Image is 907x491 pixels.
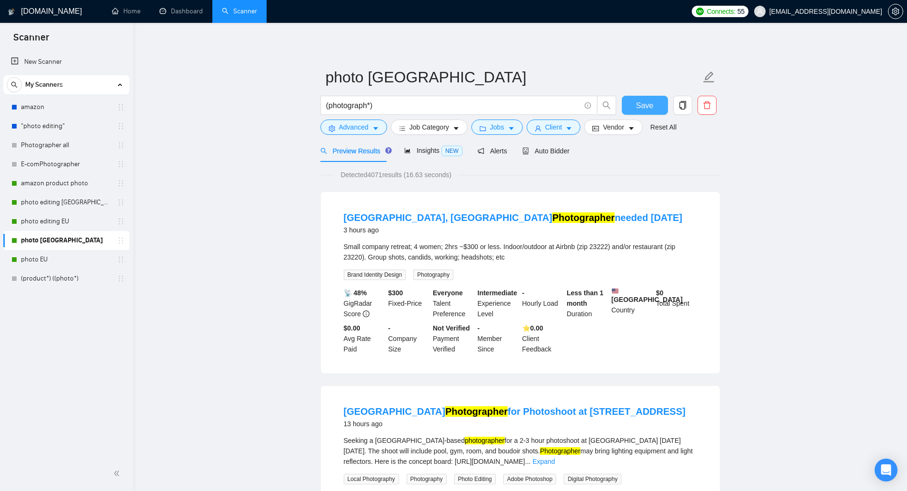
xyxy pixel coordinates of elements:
[540,447,580,455] mark: Photographer
[344,324,360,332] b: $0.00
[597,96,616,115] button: search
[453,125,459,132] span: caret-down
[696,8,704,15] img: upwork-logo.png
[117,218,125,225] span: holder
[703,71,715,83] span: edit
[738,6,745,17] span: 55
[636,100,653,111] span: Save
[344,418,686,430] div: 13 hours ago
[413,270,453,280] span: Photography
[673,96,692,115] button: copy
[875,459,897,481] div: Open Intercom Messenger
[522,148,529,154] span: robot
[7,81,21,88] span: search
[342,323,387,354] div: Avg Rate Paid
[478,324,480,332] b: -
[609,288,654,319] div: Country
[465,437,504,444] mark: photographer
[603,122,624,132] span: Vendor
[21,231,111,250] a: photo [GEOGRAPHIC_DATA]
[535,125,541,132] span: user
[478,289,517,297] b: Intermediate
[21,269,111,288] a: (product*) ((photo*)
[552,212,615,223] mark: Photographer
[117,180,125,187] span: holder
[372,125,379,132] span: caret-down
[520,323,565,354] div: Client Feedback
[567,289,603,307] b: Less than 1 month
[329,125,335,132] span: setting
[654,288,699,319] div: Total Spent
[3,75,130,288] li: My Scanners
[508,125,515,132] span: caret-down
[522,324,543,332] b: ⭐️ 0.00
[525,458,531,465] span: ...
[21,250,111,269] a: photo EU
[391,120,468,135] button: barsJob Categorycaret-down
[478,148,484,154] span: notification
[622,96,668,115] button: Save
[117,199,125,206] span: holder
[117,237,125,244] span: holder
[21,193,111,212] a: photo editing [GEOGRAPHIC_DATA]
[476,323,520,354] div: Member Since
[11,52,122,71] a: New Scanner
[320,148,327,154] span: search
[592,125,599,132] span: idcard
[344,241,697,262] div: Small company retreat; 4 women; 2hrs ~$300 or less. Indoor/outdoor at Airbnb (zip 23222) and/or r...
[650,122,677,132] a: Reset All
[21,174,111,193] a: amazon product photo
[320,147,389,155] span: Preview Results
[441,146,462,156] span: NEW
[476,288,520,319] div: Experience Level
[445,406,508,417] mark: Photographer
[8,4,15,20] img: logo
[433,324,470,332] b: Not Verified
[334,170,458,180] span: Detected 4071 results (16.63 seconds)
[522,147,569,155] span: Auto Bidder
[384,146,393,155] div: Tooltip anchor
[386,288,431,319] div: Fixed-Price
[522,289,525,297] b: -
[344,289,367,297] b: 📡 48%
[565,288,609,319] div: Duration
[598,101,616,110] span: search
[159,7,203,15] a: dashboardDashboard
[585,102,591,109] span: info-circle
[7,77,22,92] button: search
[117,160,125,168] span: holder
[431,288,476,319] div: Talent Preference
[757,8,763,15] span: user
[611,288,683,303] b: [GEOGRAPHIC_DATA]
[433,289,463,297] b: Everyone
[628,125,635,132] span: caret-down
[656,289,664,297] b: $ 0
[584,120,642,135] button: idcardVendorcaret-down
[404,147,411,154] span: area-chart
[404,147,462,154] span: Insights
[117,103,125,111] span: holder
[612,288,618,294] img: 🇺🇸
[113,469,123,478] span: double-left
[344,270,406,280] span: Brand Identity Design
[532,458,555,465] a: Expand
[490,122,504,132] span: Jobs
[478,147,507,155] span: Alerts
[527,120,581,135] button: userClientcaret-down
[3,52,130,71] li: New Scanner
[888,8,903,15] span: setting
[520,288,565,319] div: Hourly Load
[21,98,111,117] a: amazon
[454,474,496,484] span: Photo Editing
[344,474,399,484] span: Local Photography
[344,224,683,236] div: 3 hours ago
[117,256,125,263] span: holder
[888,8,903,15] a: setting
[545,122,562,132] span: Client
[344,406,686,417] a: [GEOGRAPHIC_DATA]Photographerfor Photoshoot at [STREET_ADDRESS]
[388,289,403,297] b: $ 300
[674,101,692,110] span: copy
[326,100,580,111] input: Search Freelance Jobs...
[222,7,257,15] a: searchScanner
[888,4,903,19] button: setting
